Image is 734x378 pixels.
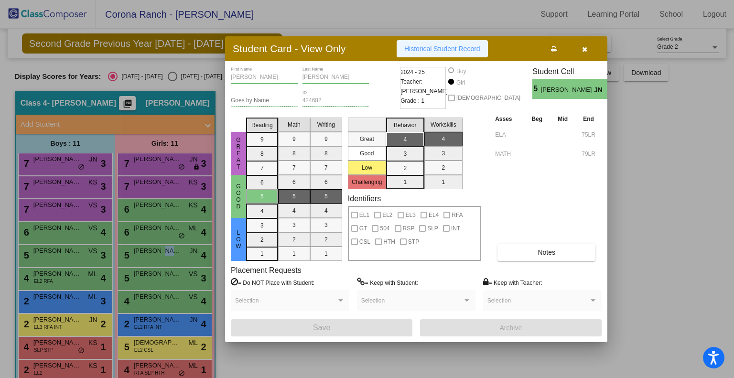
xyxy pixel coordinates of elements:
input: Enter ID [302,97,369,104]
span: HTH [383,236,395,248]
span: 2024 - 25 [400,67,425,77]
input: goes by name [231,97,298,104]
button: Save [231,319,412,336]
span: CSL [359,236,370,248]
span: Good [234,183,243,210]
span: Grade : 1 [400,96,424,106]
th: End [575,114,602,124]
span: Notes [538,248,555,256]
span: RFA [452,209,463,221]
label: = Keep with Student: [357,278,418,287]
label: = Keep with Teacher: [483,278,542,287]
button: Notes [497,244,595,261]
span: Historical Student Record [404,45,480,53]
input: assessment [495,128,521,142]
span: 5 [532,83,540,95]
button: Historical Student Record [397,40,488,57]
span: EL1 [359,209,369,221]
span: RSP [403,223,415,234]
label: = Do NOT Place with Student: [231,278,314,287]
span: Great [234,137,243,170]
span: 504 [380,223,389,234]
span: [PERSON_NAME] [541,85,594,95]
button: Archive [420,319,602,336]
span: Archive [500,324,522,332]
span: GT [359,223,367,234]
span: STP [408,236,419,248]
span: EL2 [382,209,392,221]
h3: Student Card - View Only [233,43,346,54]
span: JN [594,85,607,95]
span: EL4 [429,209,439,221]
span: [DEMOGRAPHIC_DATA] [456,92,520,104]
h3: Student Cell [532,67,615,76]
th: Mid [550,114,575,124]
input: assessment [495,147,521,161]
span: Teacher: [PERSON_NAME] [400,77,448,96]
label: Placement Requests [231,266,302,275]
th: Asses [493,114,524,124]
span: EL3 [406,209,416,221]
span: SLP [427,223,438,234]
span: Save [313,324,330,332]
th: Beg [524,114,550,124]
span: 4 [607,83,615,95]
label: Identifiers [348,194,381,203]
span: Low [234,229,243,249]
div: Girl [456,78,465,87]
span: INT [451,223,460,234]
div: Boy [456,67,466,76]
